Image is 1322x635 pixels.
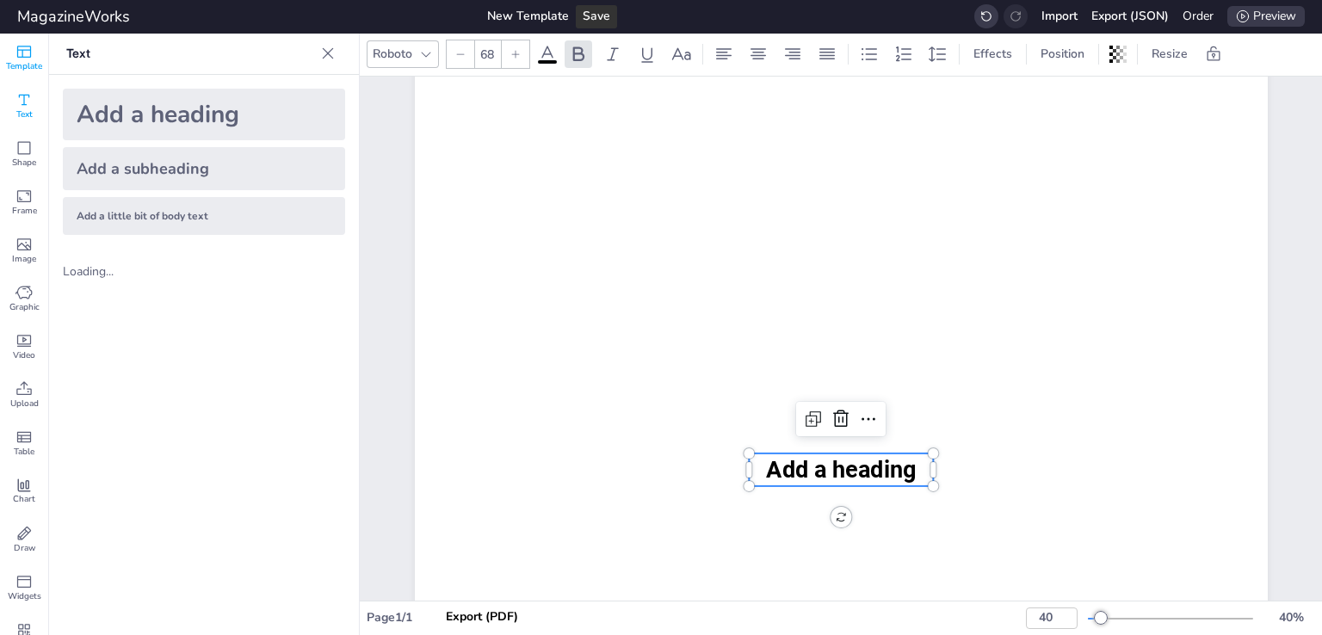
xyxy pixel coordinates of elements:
div: MagazineWorks [17,4,130,29]
span: Widgets [8,590,41,602]
div: Save [576,5,617,28]
div: Page 1 / 1 [367,608,720,627]
span: Image [12,253,36,265]
div: Import [1041,7,1078,26]
div: Add a heading [63,89,345,140]
span: Template [6,60,42,72]
div: 40 % [1270,608,1312,627]
span: Frame [12,205,37,217]
div: Roboto [369,41,416,67]
span: Add a heading [766,456,916,484]
span: Shape [12,157,36,169]
a: Order [1183,8,1214,24]
p: Text [66,33,314,74]
input: Enter zoom percentage (1-500) [1026,607,1078,628]
span: Chart [13,493,35,505]
span: Draw [14,542,35,554]
span: Table [14,446,34,458]
div: Preview [1227,6,1305,27]
span: Video [13,349,35,361]
span: Graphic [9,301,40,313]
div: Add a little bit of body text [63,197,345,235]
span: Position [1037,45,1088,64]
div: Export (JSON) [1091,7,1169,26]
div: New Template [487,7,569,26]
span: Upload [10,398,39,410]
div: Add a subheading [63,147,345,190]
span: Effects [970,45,1016,64]
div: Loading... [63,262,152,281]
span: Resize [1148,45,1191,64]
div: Export (PDF) [446,607,518,626]
span: Text [16,108,33,120]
